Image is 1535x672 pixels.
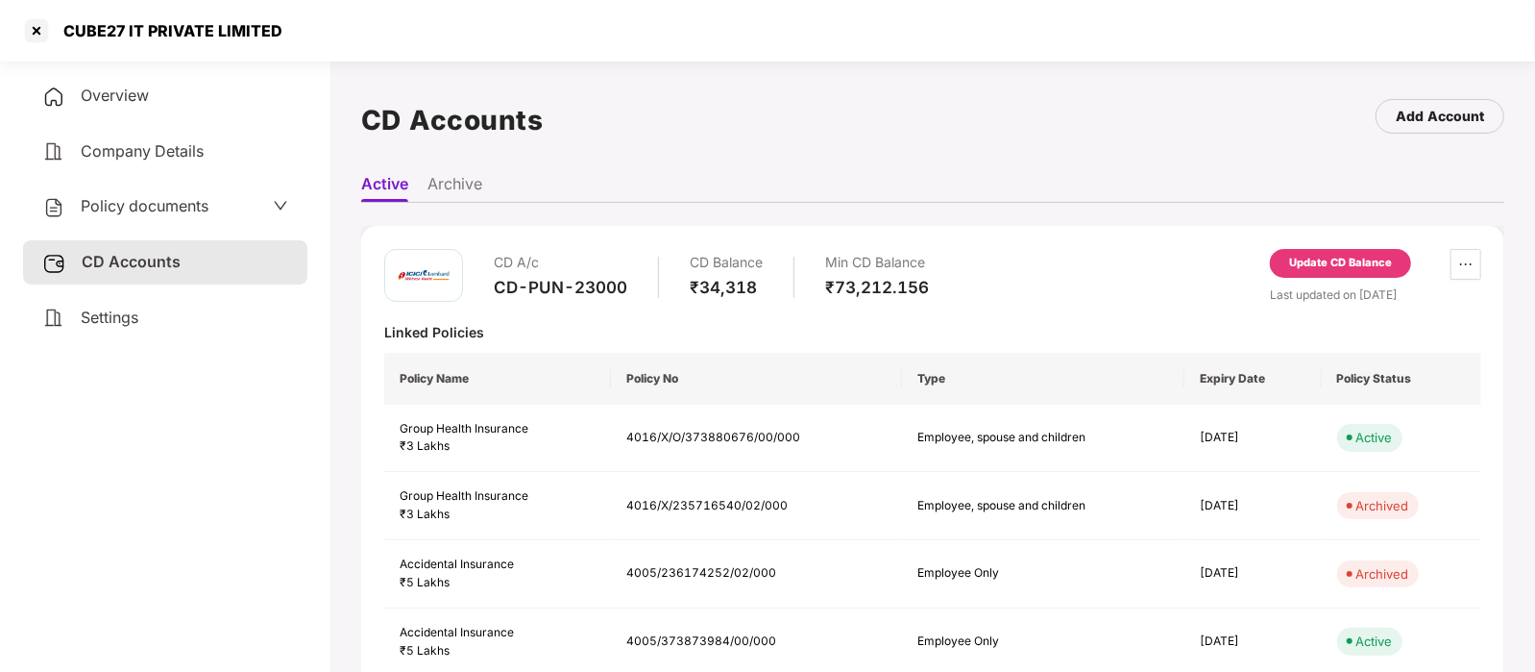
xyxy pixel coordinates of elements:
[81,308,138,327] span: Settings
[42,252,66,275] img: svg+xml;base64,PHN2ZyB3aWR0aD0iMjUiIGhlaWdodD0iMjQiIHZpZXdCb3g9IjAgMCAyNSAyNCIgZmlsbD0ibm9uZSIgeG...
[1396,106,1484,127] div: Add Account
[825,249,929,277] div: Min CD Balance
[1184,405,1321,473] td: [DATE]
[1356,564,1409,584] div: Archived
[825,277,929,298] div: ₹73,212.156
[917,429,1129,447] div: Employee, spouse and children
[902,353,1184,405] th: Type
[42,307,65,330] img: svg+xml;base64,PHN2ZyB4bWxucz0iaHR0cDovL3d3dy53My5vcmcvMjAwMC9zdmciIHdpZHRoPSIyNCIgaGVpZ2h0PSIyNC...
[690,277,763,298] div: ₹34,318
[494,277,627,298] div: CD-PUN-23000
[42,140,65,163] img: svg+xml;base64,PHN2ZyB4bWxucz0iaHR0cDovL3d3dy53My5vcmcvMjAwMC9zdmciIHdpZHRoPSIyNCIgaGVpZ2h0PSIyNC...
[1356,428,1393,447] div: Active
[1184,353,1321,405] th: Expiry Date
[917,497,1129,515] div: Employee, spouse and children
[82,252,181,271] span: CD Accounts
[917,564,1129,583] div: Employee Only
[400,575,450,589] span: ₹5 Lakhs
[494,249,627,277] div: CD A/c
[384,323,1481,341] div: Linked Policies
[1450,249,1481,280] button: ellipsis
[917,633,1129,651] div: Employee Only
[400,507,450,521] span: ₹3 Lakhs
[1356,632,1393,651] div: Active
[400,487,596,506] div: Group Health Insurance
[42,86,65,109] img: svg+xml;base64,PHN2ZyB4bWxucz0iaHR0cDovL3d3dy53My5vcmcvMjAwMC9zdmciIHdpZHRoPSIyNCIgaGVpZ2h0PSIyNC...
[400,420,596,438] div: Group Health Insurance
[42,196,65,219] img: svg+xml;base64,PHN2ZyB4bWxucz0iaHR0cDovL3d3dy53My5vcmcvMjAwMC9zdmciIHdpZHRoPSIyNCIgaGVpZ2h0PSIyNC...
[1289,255,1392,272] div: Update CD Balance
[1451,257,1480,272] span: ellipsis
[395,265,452,286] img: icici.png
[1322,353,1481,405] th: Policy Status
[81,86,149,105] span: Overview
[400,556,596,574] div: Accidental Insurance
[1356,496,1409,515] div: Archived
[361,99,544,141] h1: CD Accounts
[273,198,288,213] span: down
[611,540,902,609] td: 4005/236174252/02/000
[690,249,763,277] div: CD Balance
[400,438,450,453] span: ₹3 Lakhs
[81,196,208,215] span: Policy documents
[427,174,482,202] li: Archive
[1184,540,1321,609] td: [DATE]
[81,141,204,161] span: Company Details
[1270,286,1481,304] div: Last updated on [DATE]
[361,174,408,202] li: Active
[611,405,902,473] td: 4016/X/O/373880676/00/000
[400,643,450,658] span: ₹5 Lakhs
[52,21,282,40] div: CUBE27 IT PRIVATE LIMITED
[400,624,596,642] div: Accidental Insurance
[611,472,902,540] td: 4016/X/235716540/02/000
[1184,472,1321,540] td: [DATE]
[384,353,611,405] th: Policy Name
[611,353,902,405] th: Policy No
